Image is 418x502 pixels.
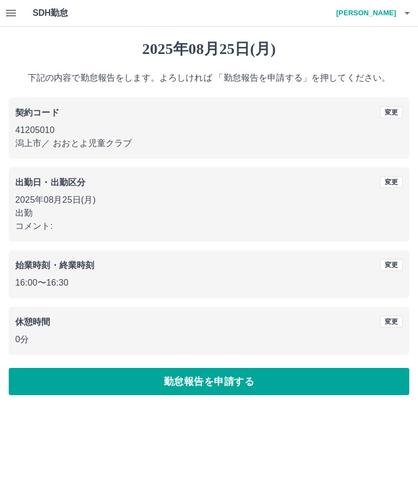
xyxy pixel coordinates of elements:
b: 契約コード [15,108,59,117]
p: コメント: [15,220,403,233]
button: 変更 [380,176,403,188]
p: 下記の内容で勤怠報告をします。よろしければ 「勤怠報告を申請する」を押してください。 [9,71,409,84]
h1: 2025年08月25日(月) [9,40,409,58]
p: 潟上市 ／ おおとよ児童クラブ [15,137,403,150]
button: 勤怠報告を申請する [9,368,409,395]
p: 16:00 〜 16:30 [15,276,403,289]
b: 休憩時間 [15,317,51,326]
button: 変更 [380,106,403,118]
button: 変更 [380,259,403,271]
b: 出勤日・出勤区分 [15,178,85,187]
p: 41205010 [15,124,403,137]
p: 出勤 [15,207,403,220]
button: 変更 [380,316,403,328]
p: 2025年08月25日(月) [15,193,403,207]
p: 0分 [15,333,403,346]
b: 始業時刻・終業時刻 [15,261,94,270]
